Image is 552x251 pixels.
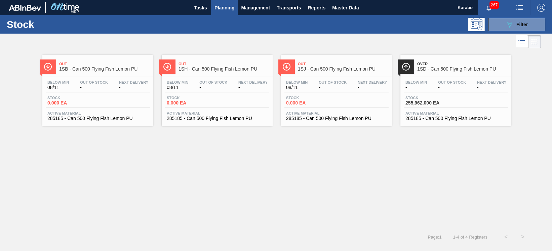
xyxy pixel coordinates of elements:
[528,35,541,48] div: Card Vision
[298,67,389,72] span: 1SJ - Can 500 Flying Fish Lemon PU
[37,50,157,126] a: ÍconeOut1SB - Can 500 Flying Fish Lemon PUBelow Min08/11Out Of Stock-Next Delivery-Stock0.000 EAA...
[286,100,333,106] span: 0.000 EA
[199,80,227,84] span: Out Of Stock
[286,96,333,100] span: Stock
[319,80,347,84] span: Out Of Stock
[478,3,500,12] button: Notifications
[199,85,227,90] span: -
[405,85,427,90] span: -
[277,4,301,12] span: Transports
[358,80,387,84] span: Next Delivery
[438,80,466,84] span: Out Of Stock
[80,80,108,84] span: Out Of Stock
[428,235,441,240] span: Page : 1
[167,116,268,121] span: 285185 - Can 500 Flying Fish Lemon PU
[286,80,308,84] span: Below Min
[47,96,94,100] span: Stock
[477,85,506,90] span: -
[358,85,387,90] span: -
[298,62,389,66] span: Out
[417,62,508,66] span: Over
[452,235,487,240] span: 1 - 4 of 4 Registers
[119,80,148,84] span: Next Delivery
[319,85,347,90] span: -
[402,62,410,71] img: Ícone
[47,80,69,84] span: Below Min
[167,100,214,106] span: 0.000 EA
[516,22,528,27] span: Filter
[488,18,545,31] button: Filter
[405,80,427,84] span: Below Min
[179,62,269,66] span: Out
[241,4,270,12] span: Management
[238,85,268,90] span: -
[44,62,52,71] img: Ícone
[276,50,395,126] a: ÍconeOut1SJ - Can 500 Flying Fish Lemon PUBelow Min08/11Out Of Stock-Next Delivery-Stock0.000 EAA...
[179,67,269,72] span: 1SH - Can 500 Flying Fish Lemon PU
[516,4,524,12] img: userActions
[47,111,148,115] span: Active Material
[59,67,150,72] span: 1SB - Can 500 Flying Fish Lemon PU
[286,111,387,115] span: Active Material
[59,62,150,66] span: Out
[193,4,208,12] span: Tasks
[167,85,188,90] span: 08/11
[405,111,506,115] span: Active Material
[214,4,234,12] span: Planning
[438,85,466,90] span: -
[308,4,325,12] span: Reports
[395,50,515,126] a: ÍconeOver1SD - Can 500 Flying Fish Lemon PUBelow Min-Out Of Stock-Next Delivery-Stock255,962.000 ...
[47,116,148,121] span: 285185 - Can 500 Flying Fish Lemon PU
[498,228,514,245] button: <
[417,67,508,72] span: 1SD - Can 500 Flying Fish Lemon PU
[238,80,268,84] span: Next Delivery
[405,100,452,106] span: 255,962.000 EA
[489,1,499,9] span: 267
[47,100,94,106] span: 0.000 EA
[514,228,531,245] button: >
[282,62,291,71] img: Ícone
[405,96,452,100] span: Stock
[163,62,171,71] img: Ícone
[157,50,276,126] a: ÍconeOut1SH - Can 500 Flying Fish Lemon PUBelow Min08/11Out Of Stock-Next Delivery-Stock0.000 EAA...
[9,5,41,11] img: TNhmsLtSVTkK8tSr43FrP2fwEKptu5GPRR3wAAAABJRU5ErkJggg==
[537,4,545,12] img: Logout
[7,20,105,28] h1: Stock
[119,85,148,90] span: -
[286,85,308,90] span: 08/11
[47,85,69,90] span: 08/11
[405,116,506,121] span: 285185 - Can 500 Flying Fish Lemon PU
[80,85,108,90] span: -
[468,18,485,31] div: Programming: no user selected
[332,4,359,12] span: Master Data
[167,80,188,84] span: Below Min
[167,111,268,115] span: Active Material
[516,35,528,48] div: List Vision
[167,96,214,100] span: Stock
[286,116,387,121] span: 285185 - Can 500 Flying Fish Lemon PU
[477,80,506,84] span: Next Delivery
